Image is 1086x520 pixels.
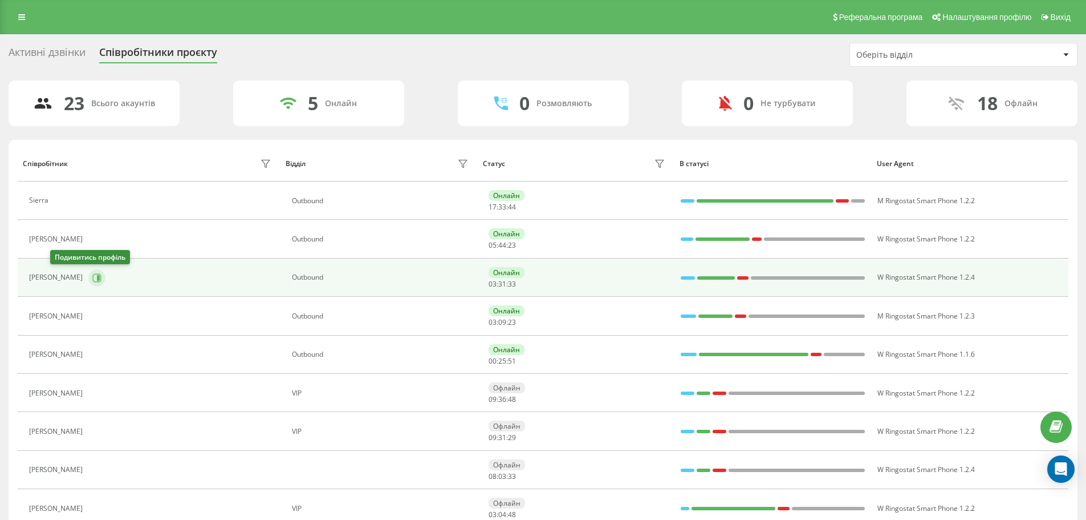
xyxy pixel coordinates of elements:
[877,388,975,398] span: W Ringostat Smart Phone 1.2.2
[29,466,86,474] div: [PERSON_NAME]
[1004,99,1038,108] div: Офлайн
[489,305,524,316] div: Онлайн
[489,382,525,393] div: Офлайн
[29,389,86,397] div: [PERSON_NAME]
[483,160,505,168] div: Статус
[489,433,497,442] span: 09
[489,473,516,481] div: : :
[325,99,357,108] div: Онлайн
[292,350,471,358] div: Оutbound
[877,311,975,321] span: M Ringostat Smart Phone 1.2.3
[508,510,516,519] span: 48
[489,279,497,289] span: 03
[29,312,86,320] div: [PERSON_NAME]
[29,273,86,281] div: [PERSON_NAME]
[942,13,1031,22] span: Налаштування профілю
[292,505,471,513] div: VIP
[99,46,217,64] div: Співробітники проєкту
[489,434,516,442] div: : :
[489,471,497,481] span: 08
[489,459,525,470] div: Офлайн
[489,240,497,250] span: 05
[489,421,525,432] div: Офлайн
[489,280,516,288] div: : :
[856,50,993,60] div: Оберіть відділ
[743,92,754,114] div: 0
[680,160,866,168] div: В статусі
[877,234,975,244] span: W Ringostat Smart Phone 1.2.2
[877,272,975,282] span: W Ringostat Smart Phone 1.2.4
[489,356,497,366] span: 00
[489,498,525,509] div: Офлайн
[498,394,506,404] span: 36
[489,319,516,326] div: : :
[877,465,975,474] span: W Ringostat Smart Phone 1.2.4
[292,273,471,281] div: Оutbound
[489,344,524,355] div: Онлайн
[536,99,592,108] div: Розмовляють
[498,279,506,289] span: 31
[489,228,524,239] div: Онлайн
[519,92,530,114] div: 0
[877,503,975,513] span: W Ringostat Smart Phone 1.2.2
[292,428,471,436] div: VIP
[877,426,975,436] span: W Ringostat Smart Phone 1.2.2
[489,267,524,278] div: Онлайн
[64,92,84,114] div: 23
[91,99,155,108] div: Всього акаунтів
[489,241,516,249] div: : :
[489,203,516,211] div: : :
[489,190,524,201] div: Онлайн
[489,357,516,365] div: : :
[308,92,318,114] div: 5
[760,99,816,108] div: Не турбувати
[498,240,506,250] span: 44
[50,250,130,264] div: Подивитись профіль
[489,510,497,519] span: 03
[508,317,516,327] span: 23
[489,202,497,212] span: 17
[489,396,516,404] div: : :
[508,433,516,442] span: 29
[508,240,516,250] span: 23
[286,160,306,168] div: Відділ
[292,312,471,320] div: Оutbound
[1051,13,1071,22] span: Вихід
[489,317,497,327] span: 03
[29,235,86,243] div: [PERSON_NAME]
[489,394,497,404] span: 09
[508,202,516,212] span: 44
[489,511,516,519] div: : :
[498,202,506,212] span: 33
[508,394,516,404] span: 48
[877,349,975,359] span: W Ringostat Smart Phone 1.1.6
[29,196,51,204] div: Sierra
[29,428,86,436] div: [PERSON_NAME]
[498,471,506,481] span: 03
[508,279,516,289] span: 33
[29,350,86,358] div: [PERSON_NAME]
[498,433,506,442] span: 31
[292,389,471,397] div: VIP
[877,196,975,205] span: M Ringostat Smart Phone 1.2.2
[9,46,86,64] div: Активні дзвінки
[498,317,506,327] span: 09
[23,160,68,168] div: Співробітник
[1047,455,1075,483] div: Open Intercom Messenger
[508,471,516,481] span: 33
[498,356,506,366] span: 25
[292,197,471,205] div: Оutbound
[292,235,471,243] div: Оutbound
[498,510,506,519] span: 04
[877,160,1063,168] div: User Agent
[977,92,998,114] div: 18
[508,356,516,366] span: 51
[839,13,923,22] span: Реферальна програма
[29,505,86,513] div: [PERSON_NAME]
